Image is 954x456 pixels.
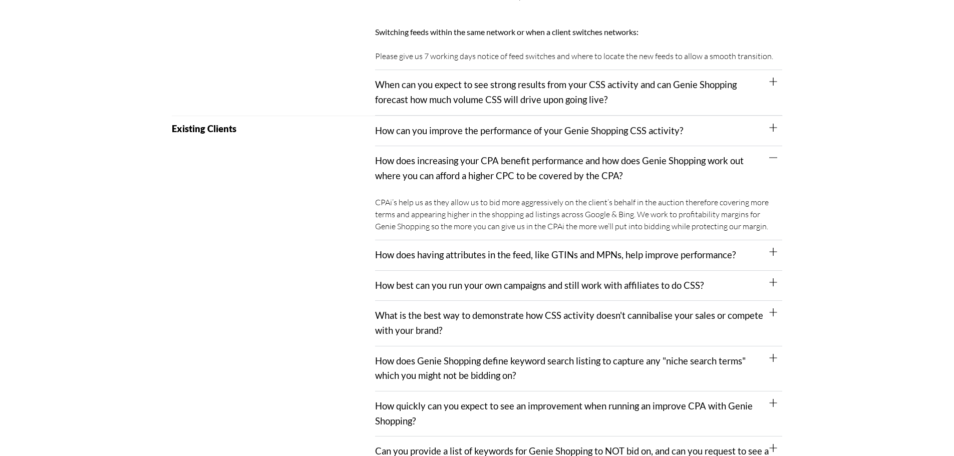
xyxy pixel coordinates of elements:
[375,391,782,436] div: How quickly can you expect to see an improvement when running an improve CPA with Genie Shopping?
[375,79,737,105] a: When can you expect to see strong results from your CSS activity and can Genie Shopping forecast ...
[172,124,376,134] h2: Existing Clients
[375,271,782,301] div: How best can you run your own campaigns and still work with affiliates to do CSS?
[375,280,704,291] a: How best can you run your own campaigns and still work with affiliates to do CSS?
[375,240,782,271] div: How does having attributes in the feed, like GTINs and MPNs, help improve performance?
[375,146,782,191] div: How does increasing your CPA benefit performance and how does Genie Shopping work out where you c...
[375,400,753,426] a: How quickly can you expect to see an improvement when running an improve CPA with Genie Shopping?
[375,301,782,346] div: What is the best way to demonstrate how CSS activity doesn't cannibalise your sales or compete wi...
[375,355,746,381] a: How does Genie Shopping define keyword search listing to capture any "niche search terms" which y...
[375,155,744,181] a: How does increasing your CPA benefit performance and how does Genie Shopping work out where you c...
[375,191,782,240] div: How does increasing your CPA benefit performance and how does Genie Shopping work out where you c...
[375,249,736,260] a: How does having attributes in the feed, like GTINs and MPNs, help improve performance?
[375,125,683,136] a: How can you improve the performance of your Genie Shopping CSS activity?
[375,310,763,336] a: What is the best way to demonstrate how CSS activity doesn't cannibalise your sales or compete wi...
[375,116,782,147] div: How can you improve the performance of your Genie Shopping CSS activity?
[375,70,782,115] div: When can you expect to see strong results from your CSS activity and can Genie Shopping forecast ...
[375,346,782,391] div: How does Genie Shopping define keyword search listing to capture any "niche search terms" which y...
[375,27,639,37] b: Switching feeds within the same network or when a client switches networks:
